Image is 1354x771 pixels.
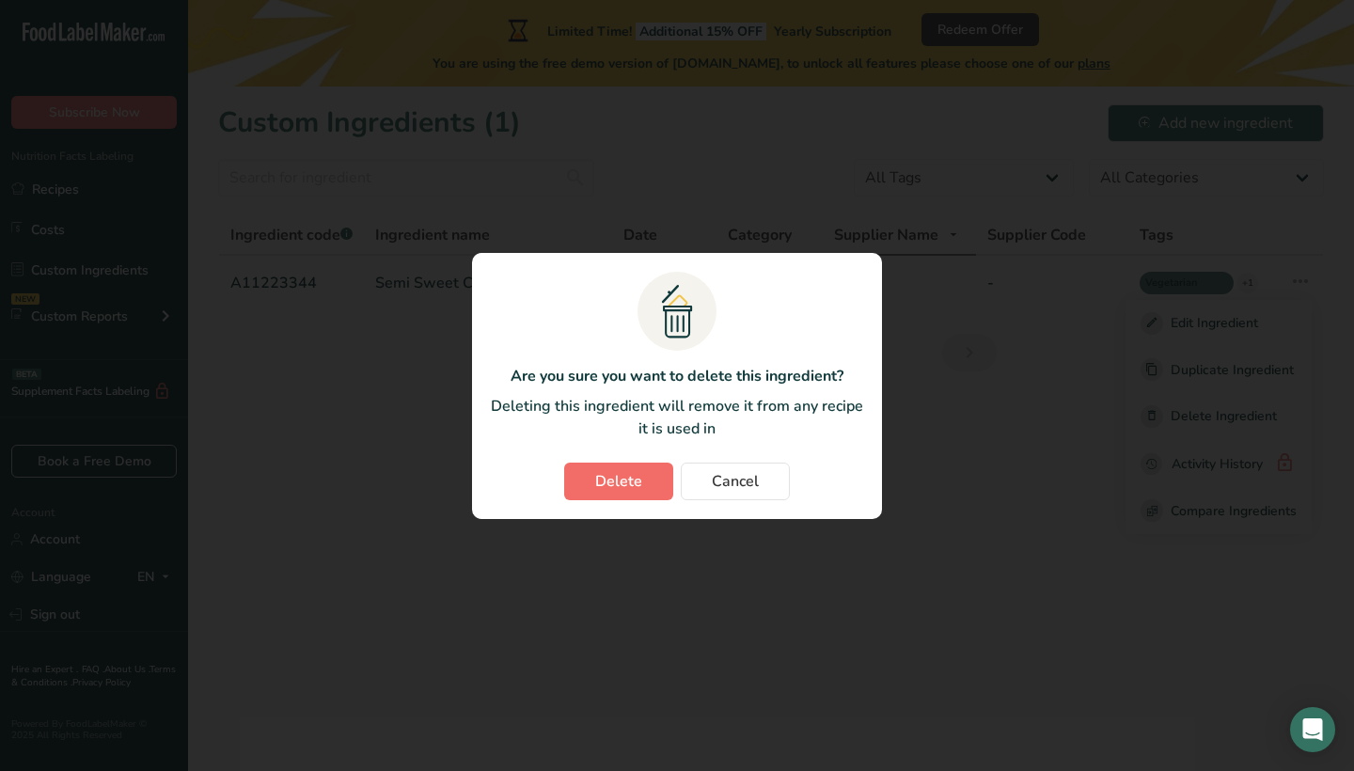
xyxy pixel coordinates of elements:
[491,395,863,440] p: Deleting this ingredient will remove it from any recipe it is used in
[681,463,790,500] button: Cancel
[491,365,863,387] p: Are you sure you want to delete this ingredient?
[564,463,673,500] button: Delete
[712,470,759,493] span: Cancel
[1290,707,1335,752] div: Open Intercom Messenger
[595,470,642,493] span: Delete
